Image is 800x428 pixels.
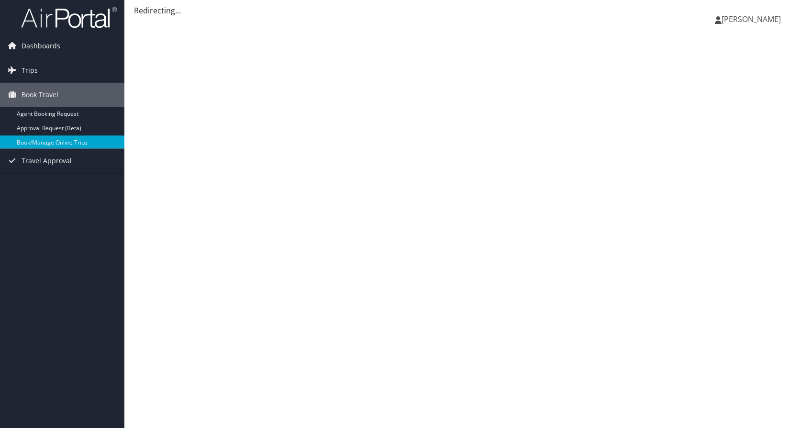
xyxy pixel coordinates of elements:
span: Book Travel [22,83,58,107]
span: Trips [22,58,38,82]
div: Redirecting... [134,5,790,16]
a: [PERSON_NAME] [715,5,790,34]
span: [PERSON_NAME] [722,14,781,24]
span: Travel Approval [22,149,72,173]
span: Dashboards [22,34,60,58]
img: airportal-logo.png [21,6,117,29]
